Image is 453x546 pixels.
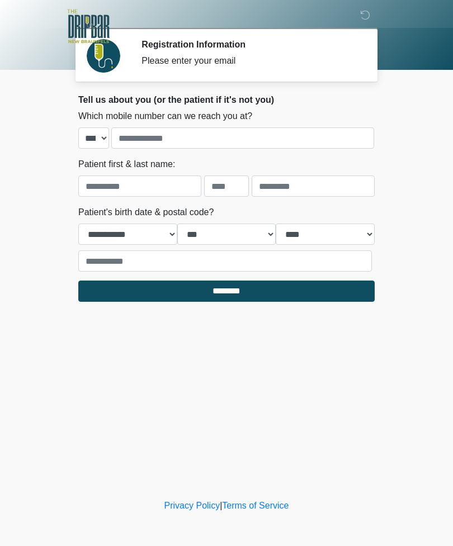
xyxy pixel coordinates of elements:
[78,206,214,219] label: Patient's birth date & postal code?
[222,501,289,510] a: Terms of Service
[220,501,222,510] a: |
[78,110,252,123] label: Which mobile number can we reach you at?
[78,94,375,105] h2: Tell us about you (or the patient if it's not you)
[87,39,120,73] img: Agent Avatar
[141,54,358,68] div: Please enter your email
[78,158,175,171] label: Patient first & last name:
[164,501,220,510] a: Privacy Policy
[67,8,110,45] img: The DRIPBaR - New Braunfels Logo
